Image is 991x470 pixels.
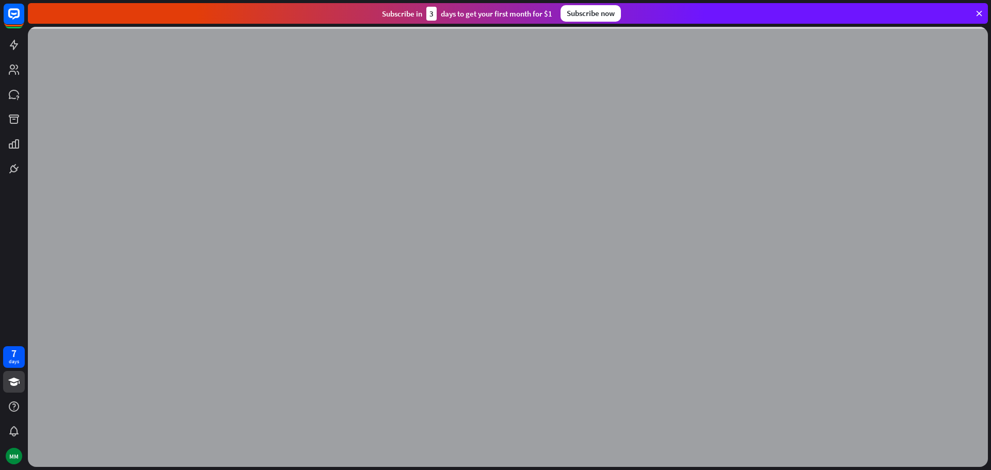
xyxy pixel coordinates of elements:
div: 7 [11,349,17,358]
a: 7 days [3,346,25,368]
div: Subscribe in days to get your first month for $1 [382,7,552,21]
div: Subscribe now [561,5,621,22]
div: 3 [426,7,437,21]
div: days [9,358,19,365]
div: MM [6,448,22,464]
